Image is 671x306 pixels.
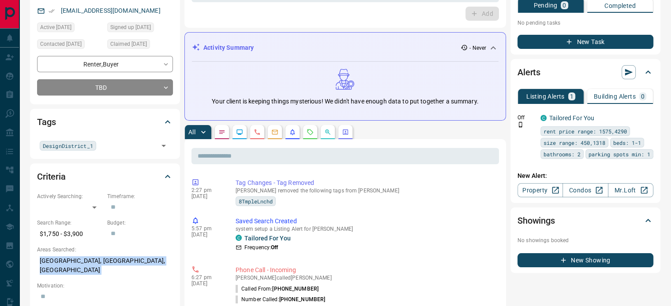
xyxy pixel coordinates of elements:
p: Actively Searching: [37,192,103,200]
p: All [188,129,195,135]
button: Open [157,140,170,152]
h2: Showings [517,214,555,228]
p: Phone Call - Incoming [236,265,495,275]
p: Completed [604,3,636,9]
p: 0 [641,93,645,100]
h2: Criteria [37,170,66,184]
p: Motivation: [37,282,173,290]
div: Criteria [37,166,173,187]
span: Active [DATE] [40,23,71,32]
svg: Notes [218,129,225,136]
div: Tue Feb 16 2021 [107,39,173,52]
p: Tag Changes - Tag Removed [236,178,495,188]
p: Frequency: [244,243,278,251]
p: Saved Search Created [236,217,495,226]
div: Tags [37,111,173,133]
a: Tailored For You [244,235,291,242]
p: 5:57 pm [191,225,222,232]
div: Tue Feb 16 2021 [107,22,173,35]
p: [GEOGRAPHIC_DATA], [GEOGRAPHIC_DATA], [GEOGRAPHIC_DATA] [37,254,173,277]
p: Listing Alerts [526,93,565,100]
p: New Alert: [517,171,653,181]
p: Activity Summary [203,43,254,52]
p: [DATE] [191,280,222,287]
div: Showings [517,210,653,231]
span: [PHONE_NUMBER] [279,296,326,302]
span: beds: 1-1 [613,138,641,147]
svg: Push Notification Only [517,122,524,128]
svg: Email Verified [49,8,55,14]
svg: Lead Browsing Activity [236,129,243,136]
p: 0 [562,2,566,8]
a: Property [517,183,563,197]
p: system setup a Listing Alert for [PERSON_NAME] [236,226,495,232]
span: Contacted [DATE] [40,40,82,48]
div: condos.ca [236,235,242,241]
svg: Requests [307,129,314,136]
p: [PERSON_NAME] removed the following tags from [PERSON_NAME] [236,188,495,194]
span: Signed up [DATE] [110,23,151,32]
svg: Opportunities [324,129,331,136]
div: Tue Feb 16 2021 [37,39,103,52]
p: 1 [570,93,574,100]
a: Tailored For You [549,114,594,122]
span: rent price range: 1575,4290 [544,127,627,136]
p: Your client is keeping things mysterious! We didn't have enough data to put together a summary. [212,97,478,106]
div: condos.ca [540,115,547,121]
p: Timeframe: [107,192,173,200]
p: Called From: [236,285,319,293]
span: parking spots min: 1 [589,150,650,159]
svg: Calls [254,129,261,136]
p: 2:27 pm [191,187,222,193]
a: [EMAIL_ADDRESS][DOMAIN_NAME] [61,7,161,14]
p: Areas Searched: [37,246,173,254]
p: Search Range: [37,219,103,227]
div: Tue Mar 29 2022 [37,22,103,35]
span: Claimed [DATE] [110,40,147,48]
span: [PHONE_NUMBER] [272,286,319,292]
p: [DATE] [191,232,222,238]
button: New Task [517,35,653,49]
div: TBD [37,79,173,96]
div: Activity Summary- Never [192,40,499,56]
svg: Emails [271,129,278,136]
span: DesignDistrict_1 [43,141,93,150]
p: No pending tasks [517,16,653,29]
h2: Tags [37,115,56,129]
p: Number Called: [236,295,325,303]
svg: Listing Alerts [289,129,296,136]
div: Alerts [517,62,653,83]
p: Building Alerts [594,93,636,100]
strong: Off [271,244,278,251]
p: [PERSON_NAME] called [PERSON_NAME] [236,275,495,281]
p: No showings booked [517,236,653,244]
p: Pending [533,2,557,8]
p: 6:27 pm [191,274,222,280]
h2: Alerts [517,65,540,79]
p: $1,750 - $3,900 [37,227,103,241]
div: Renter , Buyer [37,56,173,72]
a: Condos [562,183,608,197]
p: Off [517,114,535,122]
span: size range: 450,1318 [544,138,605,147]
button: New Showing [517,253,653,267]
span: 8TmpleLnchd [239,197,273,206]
p: Budget: [107,219,173,227]
p: - Never [469,44,486,52]
a: Mr.Loft [608,183,653,197]
span: bathrooms: 2 [544,150,581,159]
p: [DATE] [191,193,222,199]
svg: Agent Actions [342,129,349,136]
